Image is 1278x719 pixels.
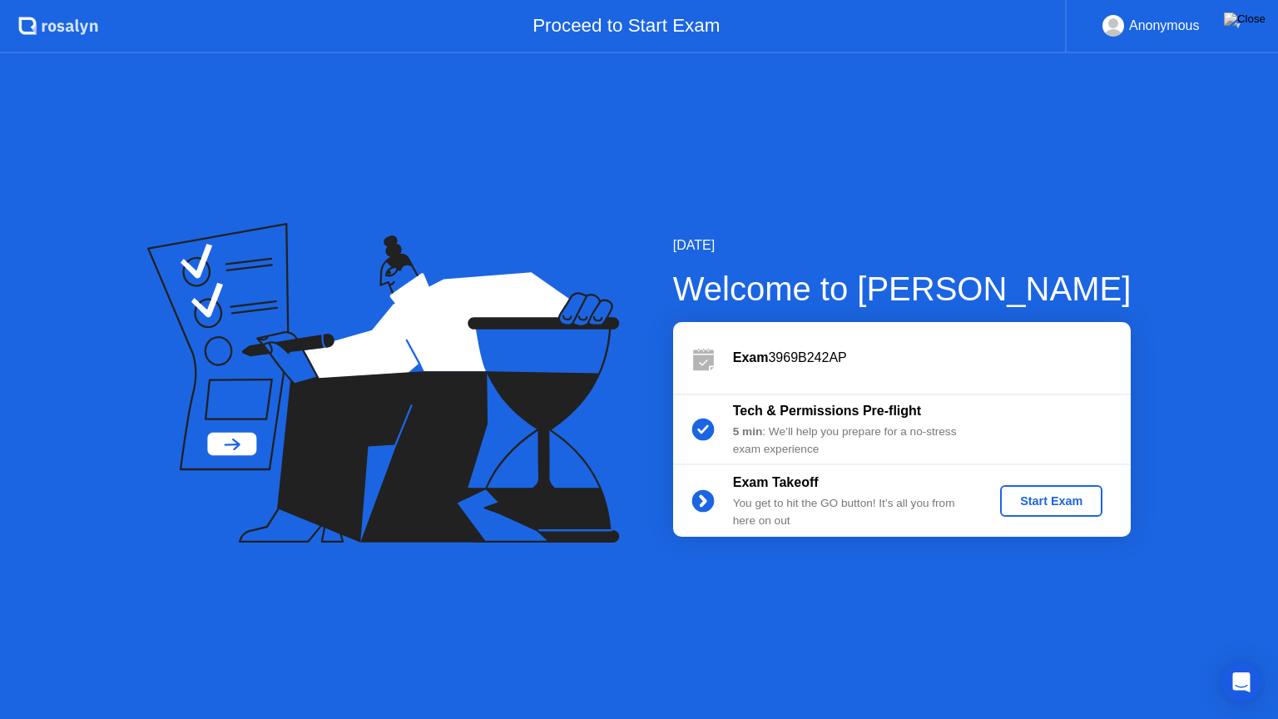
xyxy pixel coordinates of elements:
b: 5 min [733,425,763,438]
div: [DATE] [673,236,1132,255]
img: Close [1224,12,1266,26]
div: 3969B242AP [733,348,1131,368]
div: Welcome to [PERSON_NAME] [673,264,1132,314]
b: Tech & Permissions Pre-flight [733,404,921,418]
button: Start Exam [1000,485,1102,517]
b: Exam Takeoff [733,475,819,489]
div: Open Intercom Messenger [1221,662,1261,702]
b: Exam [733,350,769,364]
div: Start Exam [1007,494,1096,508]
div: You get to hit the GO button! It’s all you from here on out [733,495,973,529]
div: : We’ll help you prepare for a no-stress exam experience [733,424,973,458]
div: Anonymous [1129,15,1200,37]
